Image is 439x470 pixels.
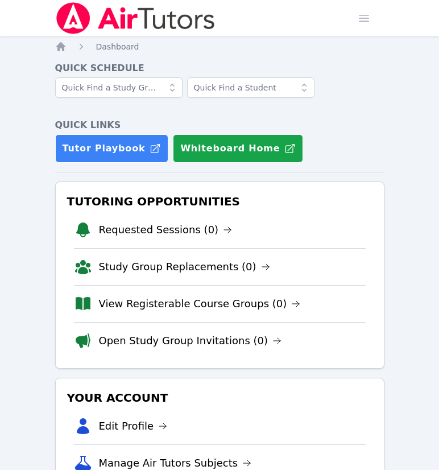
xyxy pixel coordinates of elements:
[187,77,314,98] input: Quick Find a Student
[99,259,270,275] a: Study Group Replacements (0)
[96,41,139,52] a: Dashboard
[96,42,139,51] span: Dashboard
[99,222,233,238] a: Requested Sessions (0)
[55,41,384,52] nav: Breadcrumb
[99,333,282,349] a: Open Study Group Invitations (0)
[55,61,384,75] h4: Quick Schedule
[65,191,375,212] h3: Tutoring Opportunities
[55,118,384,132] h4: Quick Links
[99,296,301,312] a: View Registerable Course Groups (0)
[99,418,168,434] a: Edit Profile
[55,2,216,34] img: Air Tutors
[173,134,303,163] button: Whiteboard Home
[55,77,183,98] input: Quick Find a Study Group
[55,134,169,163] a: Tutor Playbook
[65,387,375,408] h3: Your Account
